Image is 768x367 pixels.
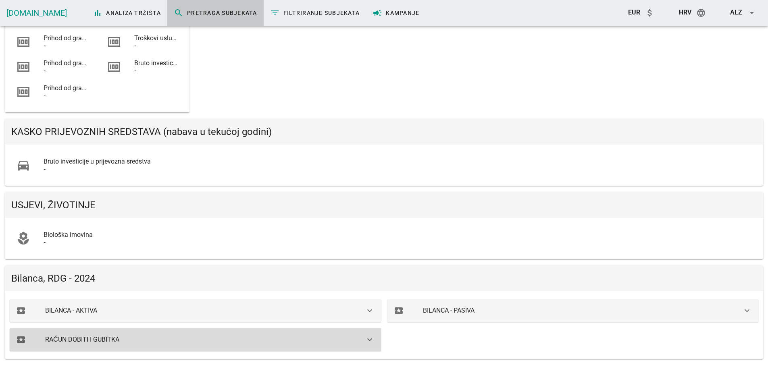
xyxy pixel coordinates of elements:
div: Prihod od građevinske djelatnosti - radova na zgradama [44,34,87,42]
div: Troškovi usluga podugovaratelja (podizvođača) za građevinske radove [134,34,178,42]
span: hrv [679,8,691,16]
i: money [107,35,121,49]
i: bar_chart [93,8,102,18]
span: Pretraga subjekata [174,8,257,18]
div: Bruto investicije u građevine [134,59,178,67]
div: Prihod od građevinske djelatnosti - radova na ostalim građevinama [44,59,87,67]
span: Analiza tržišta [93,8,161,18]
div: Prihod od građevinske djelatnosti kao podugovaratelj (podizvođač) [44,84,87,92]
i: keyboard_arrow_down [742,306,752,315]
i: directions_car [16,158,31,172]
i: keyboard_arrow_down [365,306,375,315]
i: language [696,8,706,18]
div: KASKO PRIJEVOZNIH SREDSTAVA (nabava u tekućoj godini) [5,119,763,145]
div: - [44,93,87,100]
div: BILANCA - PASIVA [387,299,759,322]
i: local_activity [16,306,26,315]
i: search [174,8,183,18]
div: Bilanca, RDG - 2024 [5,265,763,291]
div: - [44,43,87,50]
div: - [134,68,178,75]
i: money [16,35,31,49]
div: BILANCA - AKTIVA [10,299,381,322]
span: Filtriranje subjekata [270,8,360,18]
span: Kampanje [373,8,419,18]
div: - [44,68,87,75]
i: local_activity [16,335,26,344]
i: money [107,60,121,74]
i: keyboard_arrow_down [365,335,375,344]
i: money [16,85,31,99]
i: campaign [373,8,382,18]
div: BILANCA - AKTIVA [45,307,349,314]
div: BILANCA - PASIVA [423,307,726,314]
span: alz [730,8,742,16]
i: local_florist [16,231,31,246]
div: - [44,239,752,246]
i: arrow_drop_down [747,8,757,18]
div: RAČUN DOBITI I GUBITKA [10,328,381,351]
span: EUR [628,8,640,16]
i: money [16,60,31,74]
i: attach_money [645,8,655,18]
div: Biološka imovina [44,231,752,238]
i: filter_list [270,8,280,18]
a: [DOMAIN_NAME] [6,8,67,18]
div: RAČUN DOBITI I GUBITKA [45,336,349,343]
div: - [44,166,752,173]
div: - [134,43,178,50]
div: USJEVI, ŽIVOTINJE [5,192,763,218]
div: Bruto investicije u prijevozna sredstva [44,158,752,165]
i: local_activity [394,306,404,315]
